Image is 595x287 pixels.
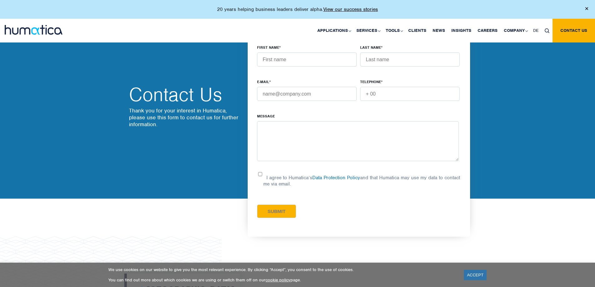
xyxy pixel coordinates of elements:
[257,45,279,50] span: FIRST NAME
[257,79,269,84] span: E-MAIL
[429,19,448,42] a: News
[265,277,290,283] a: cookie policy
[312,175,360,181] a: Data Protection Policy
[464,270,487,280] a: ACCEPT
[360,87,460,101] input: + 00
[5,25,62,35] img: logo
[383,19,405,42] a: Tools
[553,19,595,42] a: Contact us
[263,175,460,187] p: I agree to Humatica’s and that Humatica may use my data to contact me via email.
[448,19,474,42] a: Insights
[129,85,241,104] h2: Contact Us
[257,114,275,119] span: Message
[353,19,383,42] a: Services
[405,19,429,42] a: Clients
[257,205,296,218] input: Submit
[360,79,381,84] span: TELEPHONE
[257,172,263,176] input: I agree to Humatica’sData Protection Policyand that Humatica may use my data to contact me via em...
[257,52,357,67] input: First name
[108,277,456,283] p: You can find out more about which cookies we are using or switch them off on our page.
[323,6,378,12] a: View our success stories
[108,267,456,272] p: We use cookies on our website to give you the most relevant experience. By clicking “Accept”, you...
[129,107,241,128] p: Thank you for your interest in Humatica, please use this form to contact us for further information.
[501,19,530,42] a: Company
[530,19,542,42] a: DE
[360,52,460,67] input: Last name
[257,87,357,101] input: name@company.com
[545,28,549,33] img: search_icon
[314,19,353,42] a: Applications
[474,19,501,42] a: Careers
[360,45,381,50] span: LAST NAME
[533,28,538,33] span: DE
[217,6,378,12] p: 20 years helping business leaders deliver alpha.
